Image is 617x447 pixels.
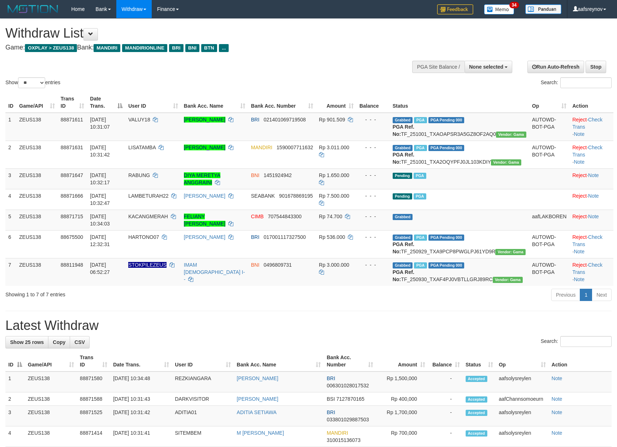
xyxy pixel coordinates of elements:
[569,168,613,189] td: ·
[569,210,613,230] td: ·
[574,131,584,137] a: Note
[110,371,172,392] td: [DATE] 10:34:48
[428,426,463,447] td: -
[359,172,387,179] div: - - -
[128,145,156,150] span: LISATAMBA
[122,44,167,52] span: MANDIRIONLINE
[414,262,427,268] span: Marked by aafsreyleap
[414,235,427,241] span: Marked by aaftrukkakada
[90,234,110,247] span: [DATE] 12:32:31
[572,145,602,158] a: Check Trans
[61,214,83,219] span: 88871715
[5,258,16,286] td: 7
[549,351,612,371] th: Action
[588,214,599,219] a: Note
[552,375,562,381] a: Note
[53,339,65,345] span: Copy
[393,262,413,268] span: Grabbed
[10,339,44,345] span: Show 25 rows
[327,430,348,436] span: MANDIRI
[496,132,526,138] span: Vendor URL: https://trx31.1velocity.biz
[509,2,519,8] span: 34
[580,289,592,301] a: 1
[465,61,513,73] button: None selected
[390,92,529,113] th: Status
[428,392,463,406] td: -
[393,173,412,179] span: Pending
[327,417,369,422] span: Copy 033801029887503 to clipboard
[569,230,613,258] td: · ·
[319,172,349,178] span: Rp 1.650.000
[496,406,549,426] td: aafsolysreylen
[110,426,172,447] td: [DATE] 10:31:41
[491,159,521,166] span: Vendor URL: https://trx31.1velocity.biz
[529,210,570,230] td: aafLAKBOREN
[393,124,414,137] b: PGA Ref. No:
[376,426,428,447] td: Rp 700,000
[428,145,465,151] span: PGA Pending
[359,213,387,220] div: - - -
[110,392,172,406] td: [DATE] 10:31:43
[61,145,83,150] span: 88871631
[16,210,58,230] td: ZEUS138
[248,92,316,113] th: Bank Acc. Number: activate to sort column ascending
[61,234,83,240] span: 88675500
[496,426,549,447] td: aafsolysreylen
[264,234,306,240] span: Copy 017001117327500 to clipboard
[327,437,360,443] span: Copy 310015136073 to clipboard
[237,430,284,436] a: M [PERSON_NAME]
[61,193,83,199] span: 88871666
[552,409,562,415] a: Note
[25,426,77,447] td: ZEUS138
[319,117,345,123] span: Rp 901.509
[592,289,612,301] a: Next
[251,145,272,150] span: MANDIRI
[428,262,465,268] span: PGA Pending
[5,113,16,141] td: 1
[172,406,234,426] td: ADITIA01
[541,336,612,347] label: Search:
[428,351,463,371] th: Balance: activate to sort column ascending
[527,61,584,73] a: Run Auto-Refresh
[16,189,58,210] td: ZEUS138
[393,152,414,165] b: PGA Ref. No:
[390,230,529,258] td: TF_250929_TXA9PCP8PWGLPJ61YD9R
[393,214,413,220] span: Grabbed
[5,371,25,392] td: 1
[327,375,335,381] span: BRI
[61,172,83,178] span: 88871647
[25,351,77,371] th: Game/API: activate to sort column ascending
[569,189,613,210] td: ·
[181,92,248,113] th: Bank Acc. Name: activate to sort column ascending
[184,234,225,240] a: [PERSON_NAME]
[172,371,234,392] td: REZKIANGARA
[393,269,414,282] b: PGA Ref. No:
[376,371,428,392] td: Rp 1,500,000
[569,92,613,113] th: Action
[414,173,426,179] span: Marked by aafpengsreynich
[319,193,349,199] span: Rp 7.500.000
[251,117,259,123] span: BRI
[428,406,463,426] td: -
[90,193,110,206] span: [DATE] 10:32:47
[77,392,110,406] td: 88871588
[184,117,225,123] a: [PERSON_NAME]
[541,77,612,88] label: Search:
[184,172,220,185] a: DIYA MERETYA ANGGRAINI
[128,234,159,240] span: HARTONO07
[128,117,150,123] span: VALUY18
[316,92,357,113] th: Amount: activate to sort column ascending
[268,214,301,219] span: Copy 707544843300 to clipboard
[16,258,58,286] td: ZEUS138
[184,262,245,282] a: IMAM [DEMOGRAPHIC_DATA] I--
[572,117,602,130] a: Check Trans
[466,396,487,403] span: Accepted
[359,233,387,241] div: - - -
[77,426,110,447] td: 88871414
[90,262,110,275] span: [DATE] 06:52:27
[572,234,602,247] a: Check Trans
[569,258,613,286] td: · ·
[5,92,16,113] th: ID
[87,92,125,113] th: Date Trans.: activate to sort column descending
[529,230,570,258] td: AUTOWD-BOT-PGA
